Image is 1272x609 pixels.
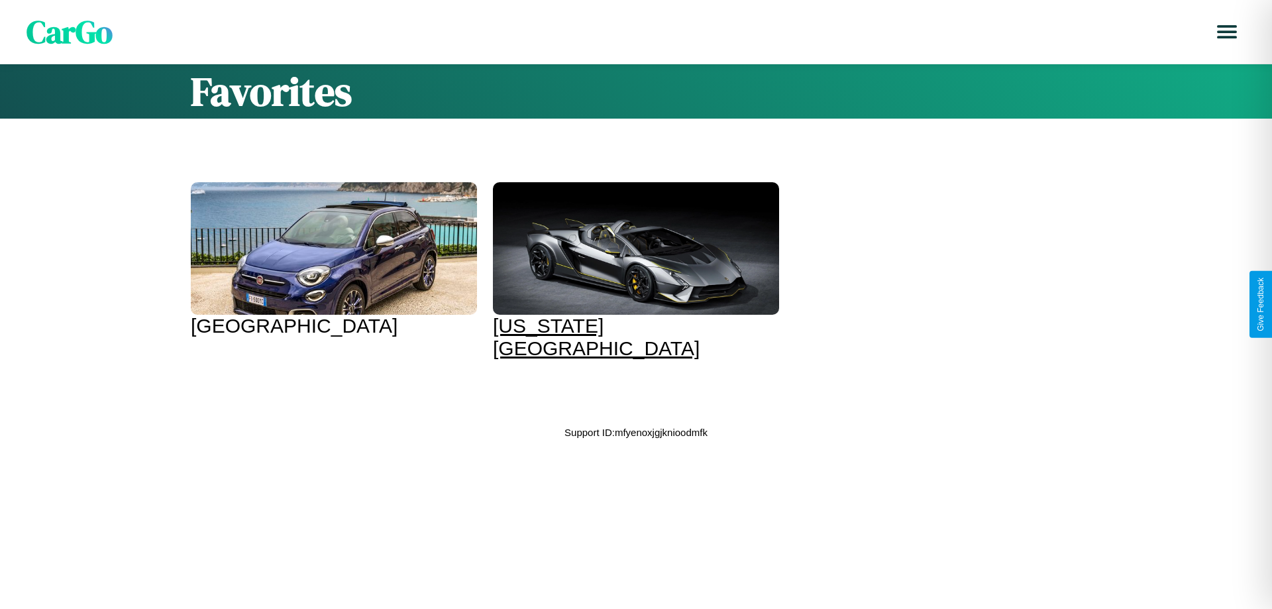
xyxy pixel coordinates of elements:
button: Open menu [1208,13,1245,50]
div: [US_STATE][GEOGRAPHIC_DATA] [493,315,779,360]
h1: Favorites [191,64,1081,119]
div: Give Feedback [1256,278,1265,331]
p: Support ID: mfyenoxjgjknioodmfk [564,423,708,441]
span: CarGo [26,10,113,54]
div: [GEOGRAPHIC_DATA] [191,315,477,337]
